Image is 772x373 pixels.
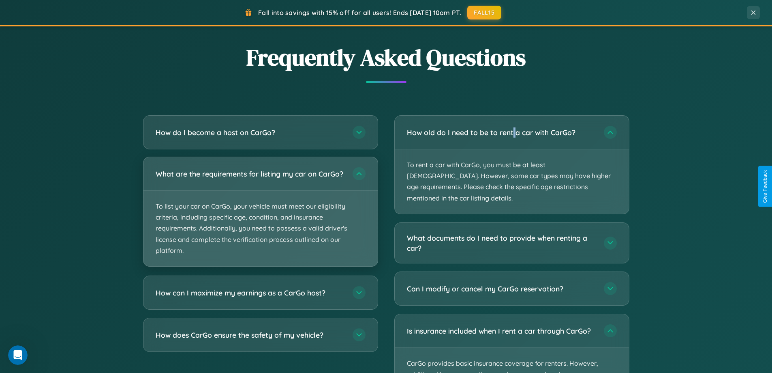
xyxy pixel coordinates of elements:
p: To rent a car with CarGo, you must be at least [DEMOGRAPHIC_DATA]. However, some car types may ha... [395,149,629,214]
h3: How old do I need to be to rent a car with CarGo? [407,127,596,138]
h3: How can I maximize my earnings as a CarGo host? [156,288,344,298]
h3: How does CarGo ensure the safety of my vehicle? [156,330,344,340]
span: Fall into savings with 15% off for all users! Ends [DATE] 10am PT. [258,9,461,17]
h3: Can I modify or cancel my CarGo reservation? [407,284,596,294]
button: FALL15 [467,6,501,19]
h2: Frequently Asked Questions [143,42,629,73]
h3: What documents do I need to provide when renting a car? [407,233,596,253]
h3: What are the requirements for listing my car on CarGo? [156,169,344,179]
h3: How do I become a host on CarGo? [156,127,344,138]
p: To list your car on CarGo, your vehicle must meet our eligibility criteria, including specific ag... [143,191,378,266]
div: Give Feedback [762,170,768,203]
h3: Is insurance included when I rent a car through CarGo? [407,326,596,336]
iframe: Intercom live chat [8,345,28,365]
